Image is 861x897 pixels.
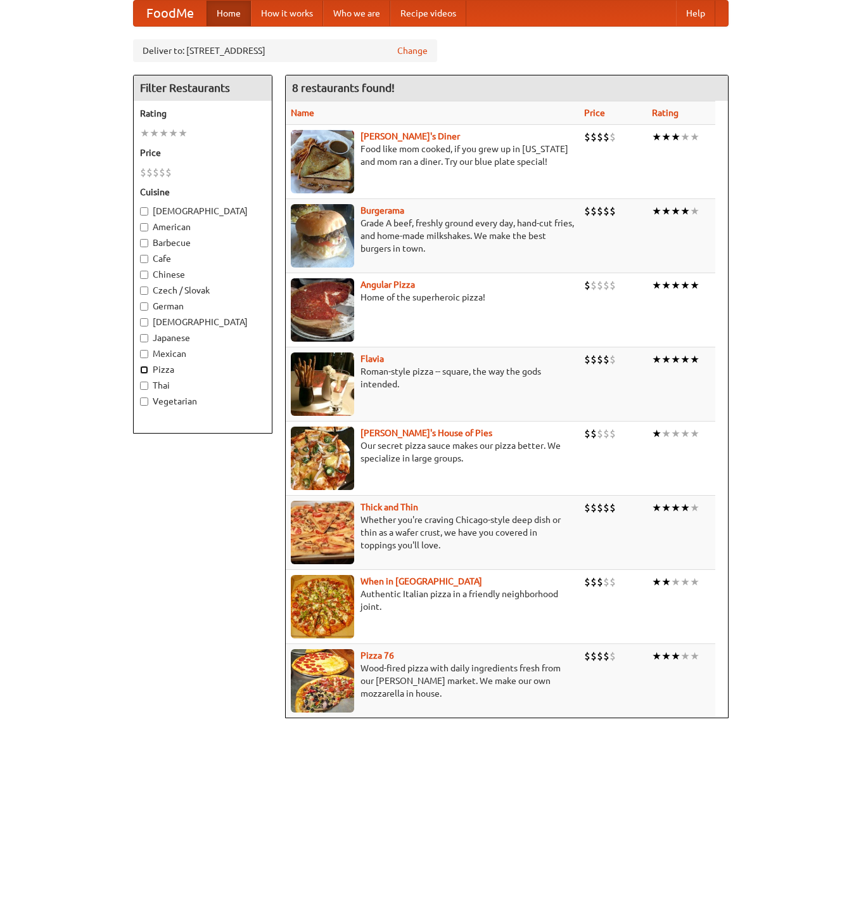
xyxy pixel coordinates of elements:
[291,204,354,268] img: burgerama.jpg
[291,278,354,342] img: angular.jpg
[590,204,597,218] li: $
[671,427,680,441] li: ★
[291,513,575,552] p: Whether you're craving Chicago-style deep dish or thin as a wafer crust, we have you covered in t...
[584,130,590,144] li: $
[140,284,265,297] label: Czech / Slovak
[652,352,661,366] li: ★
[652,427,661,441] li: ★
[140,126,150,140] li: ★
[590,427,597,441] li: $
[140,379,265,392] label: Thai
[590,575,597,589] li: $
[690,427,699,441] li: ★
[661,575,671,589] li: ★
[584,352,590,366] li: $
[597,204,603,218] li: $
[140,165,146,179] li: $
[360,205,404,216] a: Burgerama
[134,75,272,101] h4: Filter Restaurants
[671,130,680,144] li: ★
[360,576,482,586] a: When in [GEOGRAPHIC_DATA]
[360,428,492,438] a: [PERSON_NAME]'s House of Pies
[661,427,671,441] li: ★
[291,649,354,713] img: pizza76.jpg
[292,82,395,94] ng-pluralize: 8 restaurants found!
[390,1,466,26] a: Recipe videos
[360,502,418,512] b: Thick and Thin
[140,332,265,344] label: Japanese
[690,278,699,292] li: ★
[603,575,609,589] li: $
[140,397,148,406] input: Vegetarian
[690,204,699,218] li: ★
[360,354,384,364] a: Flavia
[652,204,661,218] li: ★
[603,130,609,144] li: $
[661,278,671,292] li: ★
[584,278,590,292] li: $
[140,146,265,159] h5: Price
[603,204,609,218] li: $
[690,649,699,663] li: ★
[159,126,169,140] li: ★
[680,130,690,144] li: ★
[323,1,390,26] a: Who we are
[140,334,148,342] input: Japanese
[597,130,603,144] li: $
[140,366,148,374] input: Pizza
[291,352,354,416] img: flavia.jpg
[661,130,671,144] li: ★
[140,205,265,217] label: [DEMOGRAPHIC_DATA]
[680,204,690,218] li: ★
[597,278,603,292] li: $
[609,649,616,663] li: $
[251,1,323,26] a: How it works
[140,318,148,326] input: [DEMOGRAPHIC_DATA]
[584,108,605,118] a: Price
[603,427,609,441] li: $
[584,501,590,515] li: $
[140,239,148,247] input: Barbecue
[680,575,690,589] li: ★
[676,1,715,26] a: Help
[609,427,616,441] li: $
[140,300,265,313] label: German
[652,108,679,118] a: Rating
[397,44,428,57] a: Change
[360,280,415,290] a: Angular Pizza
[690,130,699,144] li: ★
[291,575,354,638] img: wheninrome.jpg
[661,204,671,218] li: ★
[603,649,609,663] li: $
[140,316,265,328] label: [DEMOGRAPHIC_DATA]
[140,236,265,249] label: Barbecue
[584,204,590,218] li: $
[291,217,575,255] p: Grade A beef, freshly ground every day, hand-cut fries, and home-made milkshakes. We make the bes...
[597,501,603,515] li: $
[680,501,690,515] li: ★
[661,649,671,663] li: ★
[690,501,699,515] li: ★
[291,439,575,465] p: Our secret pizza sauce makes our pizza better. We specialize in large groups.
[140,223,148,231] input: American
[671,204,680,218] li: ★
[603,501,609,515] li: $
[140,347,265,360] label: Mexican
[671,501,680,515] li: ★
[652,649,661,663] li: ★
[671,649,680,663] li: ★
[140,382,148,390] input: Thai
[360,131,460,141] a: [PERSON_NAME]'s Diner
[603,278,609,292] li: $
[291,365,575,390] p: Roman-style pizza -- square, the way the gods intended.
[584,649,590,663] li: $
[652,575,661,589] li: ★
[140,252,265,265] label: Cafe
[140,107,265,120] h5: Rating
[584,427,590,441] li: $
